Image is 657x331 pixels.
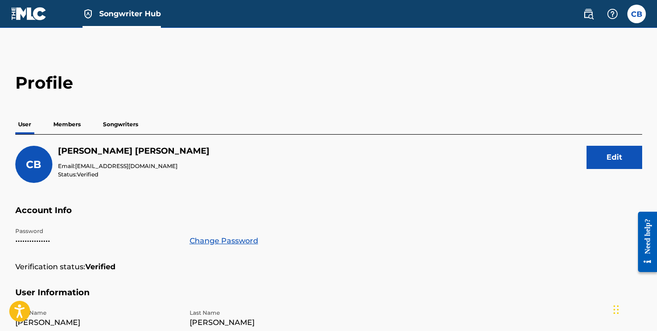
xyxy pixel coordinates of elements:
p: User [15,115,34,134]
p: Verification status: [15,261,85,273]
div: Help [603,5,622,23]
a: Public Search [579,5,598,23]
p: Email: [58,162,210,170]
span: CB [26,158,41,171]
p: Songwriters [100,115,141,134]
p: Members [51,115,83,134]
p: [PERSON_NAME] [15,317,179,328]
img: help [607,8,618,19]
span: [EMAIL_ADDRESS][DOMAIN_NAME] [75,162,178,169]
p: [PERSON_NAME] [190,317,353,328]
p: First Name [15,309,179,317]
iframe: Chat Widget [611,286,657,331]
img: search [583,8,594,19]
a: Change Password [190,235,258,247]
div: Drag [613,296,619,324]
p: Status: [58,170,210,179]
p: Last Name [190,309,353,317]
span: Verified [77,171,98,178]
div: User Menu [627,5,646,23]
span: Songwriter Hub [99,8,161,19]
strong: Verified [85,261,115,273]
h5: User Information [15,287,642,309]
iframe: Resource Center [631,205,657,279]
img: MLC Logo [11,7,47,20]
button: Edit [587,146,642,169]
p: Password [15,227,179,235]
h2: Profile [15,72,642,93]
img: Top Rightsholder [83,8,94,19]
p: ••••••••••••••• [15,235,179,247]
h5: Account Info [15,205,642,227]
h5: Christopher Butler [58,146,210,156]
